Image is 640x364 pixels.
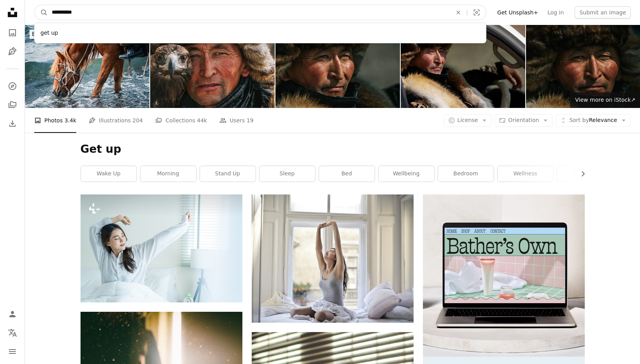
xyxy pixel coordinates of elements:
[252,194,414,323] img: woman sitting on white bed while stretching
[81,166,137,182] a: wake up
[200,166,256,182] a: stand up
[25,25,186,44] a: Browse premium images on iStock|20% off at iStock↗
[35,5,48,20] button: Search Unsplash
[5,78,20,94] a: Explore
[219,108,254,133] a: Users 19
[197,116,207,125] span: 44k
[494,114,552,127] button: Orientation
[575,6,631,19] button: Submit an image
[508,117,539,123] span: Orientation
[575,97,635,103] span: View more on iStock ↗
[493,6,543,19] a: Get Unsplash+
[89,108,143,133] a: Illustrations 204
[5,25,20,41] a: Photos
[81,142,585,156] h1: Get up
[5,5,20,22] a: Home — Unsplash
[444,114,492,127] button: License
[81,194,242,302] img: Asian beautiful girl in pajamas wake up in the morning with happiness. Attractive young woman smi...
[34,5,486,20] form: Find visuals sitewide
[133,116,143,125] span: 204
[5,344,20,359] button: Menu
[569,117,617,124] span: Relevance
[5,97,20,113] a: Collections
[556,114,631,127] button: Sort byRelevance
[498,166,553,182] a: wellness
[25,25,149,108] img: Close-Up of Horse Drinking Water at Lake Shore in Mongolia
[30,30,182,39] div: 20% off at iStock ↗
[34,26,486,40] div: get up
[557,166,613,182] a: self care
[467,5,486,20] button: Visual search
[32,31,128,37] span: Browse premium images on iStock |
[319,166,375,182] a: bed
[570,92,640,108] a: View more on iStock↗
[81,245,242,252] a: Asian beautiful girl in pajamas wake up in the morning with happiness. Attractive young woman smi...
[140,166,196,182] a: morning
[260,166,315,182] a: sleep
[5,325,20,341] button: Language
[5,306,20,322] a: Log in / Sign up
[150,25,275,108] img: Close-Up Portrait of Mongolian Eagle Hunter and Golden Eagle
[379,166,434,182] a: wellbeing
[576,166,585,182] button: scroll list to the right
[252,255,414,262] a: woman sitting on white bed while stretching
[247,116,254,125] span: 19
[450,5,467,20] button: Clear
[5,44,20,59] a: Illustrations
[155,108,207,133] a: Collections 44k
[423,194,585,357] img: file-1707883121023-8e3502977149image
[569,117,589,123] span: Sort by
[458,117,478,123] span: License
[543,6,568,19] a: Log in
[5,116,20,131] a: Download History
[275,25,400,108] img: Close-Up Portrait of a Kazakh Eagle Hunter in Traditional Fur Hat, Mongolia looking away
[438,166,494,182] a: bedroom
[401,25,525,108] img: Kazakh Man in Traditional Fur Hat Sitting in Car, Mongolia (Close-Up)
